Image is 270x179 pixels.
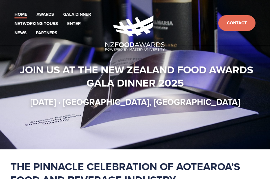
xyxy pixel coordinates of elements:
[63,11,91,18] a: Gala Dinner
[218,15,256,31] a: Contact
[36,29,57,37] a: Partners
[14,20,58,28] a: Networking-Tours
[30,96,240,108] strong: [DATE] · [GEOGRAPHIC_DATA], [GEOGRAPHIC_DATA]
[14,29,27,37] a: News
[14,11,27,18] a: Home
[20,62,256,90] strong: Join us at the New Zealand Food Awards Gala Dinner 2025
[37,11,54,18] a: Awards
[67,20,81,28] a: Enter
